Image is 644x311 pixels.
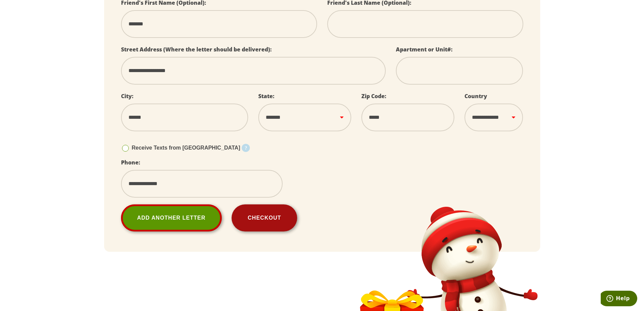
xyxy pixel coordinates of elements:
label: Zip Code: [361,92,386,100]
button: Checkout [232,204,297,231]
label: City: [121,92,134,100]
iframe: Opens a widget where you can find more information [601,291,637,308]
label: Phone: [121,159,140,166]
label: Street Address (Where the letter should be delivered): [121,46,272,53]
label: Country [464,92,487,100]
span: Receive Texts from [GEOGRAPHIC_DATA] [132,145,240,151]
a: Add Another Letter [121,204,222,231]
label: Apartment or Unit#: [396,46,453,53]
label: State: [258,92,275,100]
